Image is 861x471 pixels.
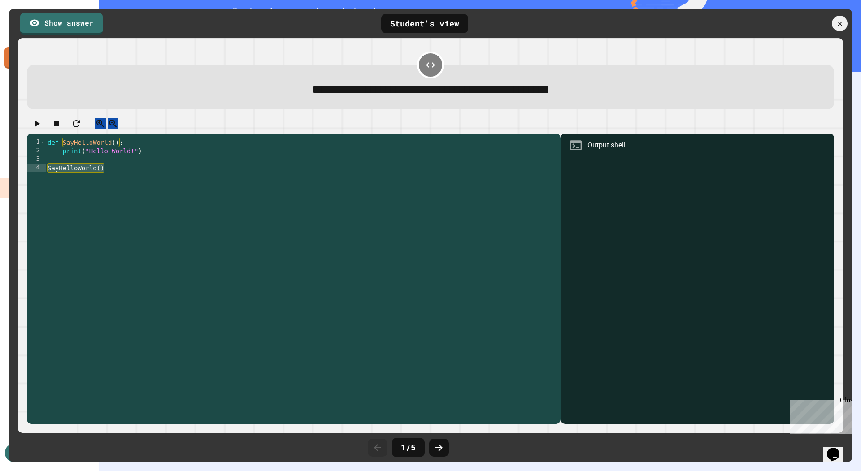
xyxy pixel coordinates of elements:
a: Show answer [20,13,103,35]
div: Output shell [587,140,626,151]
div: 1 [27,138,46,147]
div: 4 [27,164,46,172]
div: 1 / 5 [392,438,425,457]
div: Student's view [381,14,468,33]
iframe: chat widget [787,396,852,434]
span: Toggle code folding, rows 1 through 2 [40,138,45,147]
iframe: chat widget [823,435,852,462]
div: Chat with us now!Close [4,4,62,57]
div: 3 [27,155,46,164]
div: 2 [27,147,46,155]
